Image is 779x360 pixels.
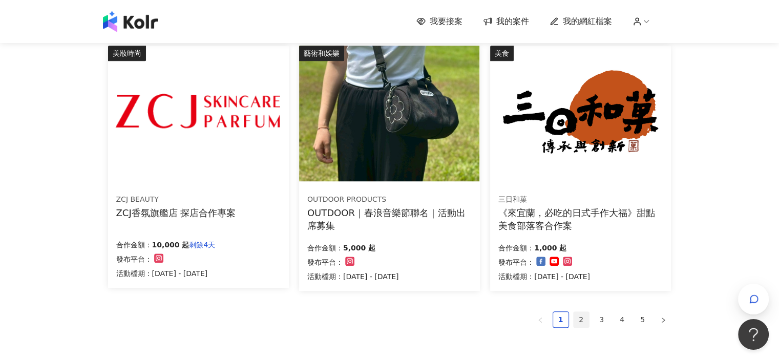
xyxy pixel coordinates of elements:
[635,312,650,327] a: 5
[307,270,399,283] p: 活動檔期：[DATE] - [DATE]
[103,11,158,32] img: logo
[108,46,288,181] img: ZCJ香氛旗艦店 探店
[116,206,236,219] div: ZCJ香氛旗艦店 探店合作專案
[299,46,479,181] img: 春浪活動出席與合作貼文需求
[116,267,216,280] p: 活動檔期：[DATE] - [DATE]
[534,242,566,254] p: 1,000 起
[550,16,612,27] a: 我的網紅檔案
[116,253,152,265] p: 發布平台：
[532,311,549,328] li: Previous Page
[594,312,609,327] a: 3
[430,16,462,27] span: 我要接案
[573,311,589,328] li: 2
[490,46,514,61] div: 美食
[496,16,529,27] span: 我的案件
[189,239,215,251] p: 剩餘4天
[152,239,190,251] p: 10,000 起
[307,242,343,254] p: 合作金額：
[553,312,569,327] a: 1
[635,311,651,328] li: 5
[537,317,543,323] span: left
[553,311,569,328] li: 1
[532,311,549,328] button: left
[498,242,534,254] p: 合作金額：
[614,311,630,328] li: 4
[738,319,769,350] iframe: Help Scout Beacon - Open
[660,317,666,323] span: right
[416,16,462,27] a: 我要接案
[307,256,343,268] p: 發布平台：
[498,270,590,283] p: 活動檔期：[DATE] - [DATE]
[108,46,146,61] div: 美妝時尚
[563,16,612,27] span: 我的網紅檔案
[116,239,152,251] p: 合作金額：
[490,46,670,181] img: 三日和菓｜手作大福甜點體驗 × 宜蘭在地散策推薦
[307,206,472,232] div: OUTDOOR｜春浪音樂節聯名｜活動出席募集
[498,206,663,232] div: 《來宜蘭，必吃的日式手作大福》甜點美食部落客合作案
[615,312,630,327] a: 4
[498,256,534,268] p: 發布平台：
[483,16,529,27] a: 我的案件
[116,195,236,205] div: ZCJ BEAUTY
[498,195,662,205] div: 三日和菓
[655,311,671,328] li: Next Page
[307,195,471,205] div: OUTDOOR PRODUCTS
[655,311,671,328] button: right
[574,312,589,327] a: 2
[594,311,610,328] li: 3
[299,46,344,61] div: 藝術和娛樂
[343,242,375,254] p: 5,000 起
